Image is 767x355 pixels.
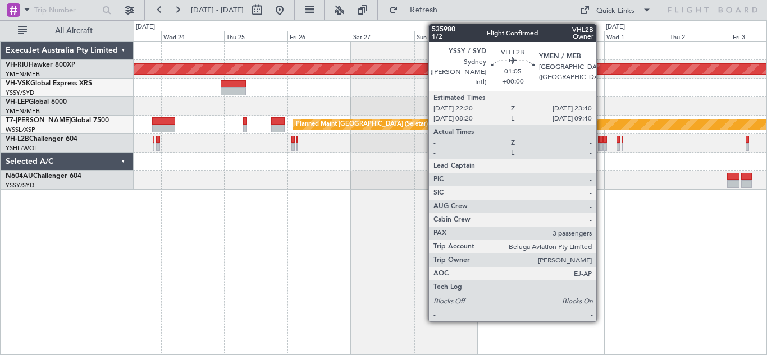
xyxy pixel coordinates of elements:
div: Mon 29 [477,31,541,41]
div: Thu 2 [668,31,731,41]
span: [DATE] - [DATE] [191,5,244,15]
div: Sun 28 [414,31,478,41]
span: Refresh [400,6,448,14]
div: Wed 1 [604,31,668,41]
div: Planned Maint [GEOGRAPHIC_DATA] (Seletar) [296,116,428,133]
span: VH-LEP [6,99,29,105]
div: Sat 27 [351,31,414,41]
span: VH-RIU [6,62,29,68]
button: Quick Links [574,1,657,19]
a: VH-L2BChallenger 604 [6,136,77,142]
span: VH-VSK [6,80,30,87]
span: T7-[PERSON_NAME] [6,117,71,124]
a: VH-VSKGlobal Express XRS [6,80,92,87]
a: YSHL/WOL [6,144,38,153]
div: Tue 30 [541,31,604,41]
a: YMEN/MEB [6,107,40,116]
a: YSSY/SYD [6,89,34,97]
a: WSSL/XSP [6,126,35,134]
span: VH-L2B [6,136,29,142]
a: VH-LEPGlobal 6000 [6,99,67,105]
a: T7-[PERSON_NAME]Global 7500 [6,117,109,124]
span: All Aircraft [29,27,118,35]
div: Wed 24 [161,31,225,41]
a: YSSY/SYD [6,181,34,190]
a: YMEN/MEB [6,70,40,79]
a: VH-RIUHawker 800XP [6,62,75,68]
button: All Aircraft [12,22,122,40]
span: N604AU [6,173,33,179]
a: N604AUChallenger 604 [6,173,81,179]
div: [DATE] [136,22,155,32]
div: Thu 25 [224,31,287,41]
div: Fri 26 [287,31,351,41]
button: Refresh [383,1,451,19]
div: Quick Links [596,6,634,17]
input: Trip Number [34,2,99,19]
div: [DATE] [606,22,625,32]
